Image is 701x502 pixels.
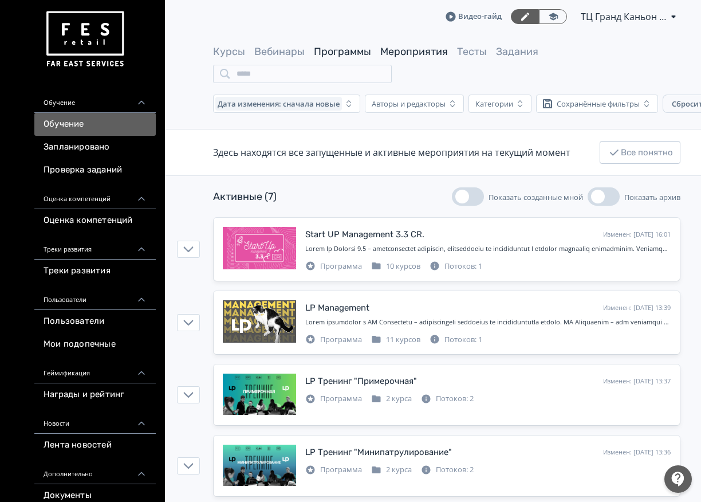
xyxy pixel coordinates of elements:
a: Пользователи [34,310,156,333]
div: Сохранённые фильтры [557,99,640,108]
a: Курсы [213,45,245,58]
div: Изменен: [DATE] 13:36 [603,448,671,457]
div: LP Тренинг "Минипатрулирование" [305,446,452,459]
button: Сохранённые фильтры [536,95,658,113]
a: Лента новостей [34,434,156,457]
div: Изменен: [DATE] 13:37 [603,376,671,386]
div: Программа [305,464,362,476]
a: Запланировано [34,136,156,159]
a: Программы [314,45,371,58]
a: Мероприятия [380,45,448,58]
div: Start UP Management 3.3 СR. [305,228,424,241]
a: Тесты [457,45,487,58]
span: Показать созданные мной [489,192,583,202]
div: 10 курсов [371,261,420,272]
a: Задания [496,45,538,58]
a: Мои подопечные [34,333,156,356]
div: Start Up Manager 3.3 – адаптационная программа, направленная на качественную и быструю адаптацию ... [305,244,671,254]
div: Здесь находятся все запущенные и активные мероприятия на текущий момент [213,146,570,159]
button: Авторы и редакторы [365,95,464,113]
span: Показать архив [624,192,680,202]
div: Активные (7) [213,189,277,205]
div: Потоков: 2 [421,464,474,476]
span: ТЦ Гранд Каньон СПб CR 5503 [581,10,667,23]
a: Переключиться в режим ученика [539,9,567,24]
div: Изменен: [DATE] 16:01 [603,230,671,240]
div: Оценка компетенций [34,182,156,209]
div: Потоков: 2 [421,393,474,405]
div: 11 курсов [371,334,420,346]
a: Треки развития [34,260,156,283]
div: Категории [475,99,513,108]
button: Категории [468,95,531,113]
a: Видео-гайд [446,11,502,22]
div: Авторы и редакторы [372,99,446,108]
img: https://files.teachbase.ru/system/account/57463/logo/medium-936fc5084dd2c598f50a98b9cbe0469a.png [44,7,126,72]
a: Оценка компетенций [34,209,156,232]
button: Все понятно [600,141,680,164]
div: Геймификация [34,356,156,383]
div: Добро пожаловать в LP Management – адаптационная программа по предотвращению потерь. LP Managemen... [305,317,671,327]
div: Обучение [34,85,156,113]
div: Пользователи [34,283,156,310]
span: Дата изменения: сначала новые [218,99,340,108]
a: Вебинары [254,45,305,58]
div: Изменен: [DATE] 13:39 [603,303,671,313]
a: Обучение [34,113,156,136]
div: Треки развития [34,232,156,260]
div: Новости [34,406,156,434]
div: Потоков: 1 [430,261,482,272]
div: LP Management [305,301,369,315]
button: Дата изменения: сначала новые [213,95,360,113]
div: Программа [305,393,362,405]
div: 2 курса [371,393,412,405]
div: Дополнительно [34,457,156,484]
div: Программа [305,261,362,272]
div: Потоков: 1 [430,334,482,346]
a: Награды и рейтинг [34,383,156,406]
div: LP Тренинг "Примерочная" [305,375,417,388]
div: 2 курса [371,464,412,476]
div: Программа [305,334,362,346]
a: Проверка заданий [34,159,156,182]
